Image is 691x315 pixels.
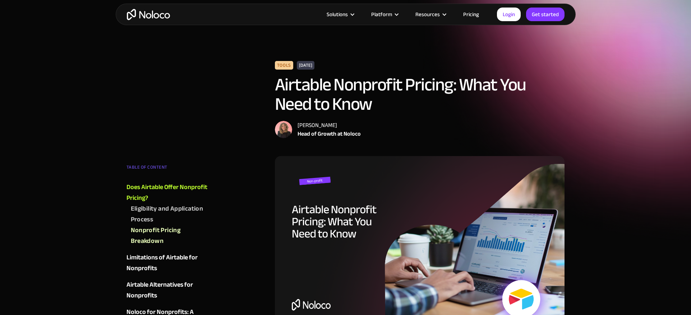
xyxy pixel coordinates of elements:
div: Platform [371,10,392,19]
div: Platform [362,10,406,19]
div: [DATE] [297,61,314,70]
a: Nonprofit Pricing Breakdown [131,225,213,246]
div: Tools [275,61,293,70]
a: Get started [526,8,565,21]
div: [PERSON_NAME] [298,121,361,130]
div: Head of Growth at Noloco [298,130,361,138]
a: Eligibility and Application Process [131,203,213,225]
div: Solutions [327,10,348,19]
a: Login [497,8,521,21]
a: Pricing [454,10,488,19]
div: Solutions [318,10,362,19]
div: Resources [406,10,454,19]
a: Does Airtable Offer Nonprofit Pricing? [126,182,213,203]
div: TABLE OF CONTENT [126,162,213,176]
h1: Airtable Nonprofit Pricing: What You Need to Know [275,75,565,114]
a: home [127,9,170,20]
a: Airtable Alternatives for Nonprofits [126,279,213,301]
div: Resources [415,10,440,19]
a: Limitations of Airtable for Nonprofits [126,252,213,274]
